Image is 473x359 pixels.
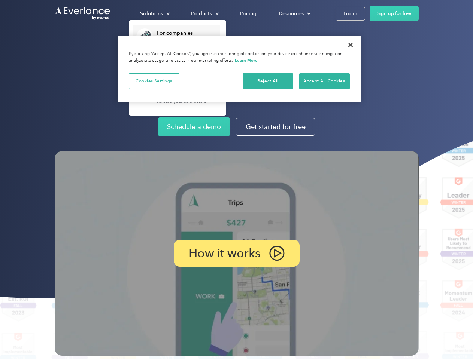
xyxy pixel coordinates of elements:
[140,9,163,18] div: Solutions
[243,73,293,89] button: Reject All
[240,9,257,18] div: Pricing
[184,7,225,20] div: Products
[157,30,216,37] div: For companies
[133,25,220,49] a: For companiesEasy vehicle reimbursements
[189,249,260,258] p: How it works
[129,73,179,89] button: Cookies Settings
[133,7,176,20] div: Solutions
[129,51,350,64] div: By clicking “Accept All Cookies”, you agree to the storing of cookies on your device to enhance s...
[342,37,359,53] button: Close
[272,7,317,20] div: Resources
[118,36,361,102] div: Privacy
[370,6,419,21] a: Sign up for free
[158,117,230,136] a: Schedule a demo
[118,36,361,102] div: Cookie banner
[299,73,350,89] button: Accept All Cookies
[233,7,264,20] a: Pricing
[236,118,315,136] a: Get started for free
[279,9,304,18] div: Resources
[191,9,212,18] div: Products
[235,58,258,63] a: More information about your privacy, opens in a new tab
[129,20,226,116] nav: Solutions
[343,9,357,18] div: Login
[336,7,365,21] a: Login
[55,45,93,60] input: Submit
[55,6,111,21] a: Go to homepage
